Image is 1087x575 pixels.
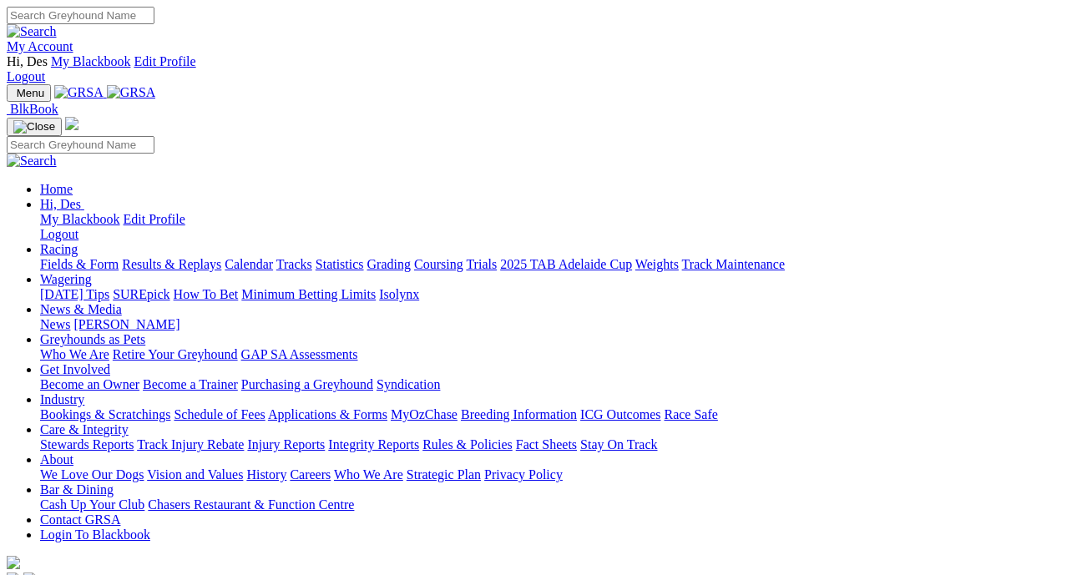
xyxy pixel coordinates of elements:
[290,467,331,482] a: Careers
[7,154,57,169] img: Search
[13,120,55,134] img: Close
[328,437,419,451] a: Integrity Reports
[484,467,563,482] a: Privacy Policy
[580,437,657,451] a: Stay On Track
[143,377,238,391] a: Become a Trainer
[241,347,358,361] a: GAP SA Assessments
[40,422,129,436] a: Care & Integrity
[40,347,1080,362] div: Greyhounds as Pets
[40,212,120,226] a: My Blackbook
[54,85,104,100] img: GRSA
[40,392,84,406] a: Industry
[40,182,73,196] a: Home
[40,437,134,451] a: Stewards Reports
[40,257,1080,272] div: Racing
[65,117,78,130] img: logo-grsa-white.png
[40,452,73,467] a: About
[40,497,144,512] a: Cash Up Your Club
[73,317,179,331] a: [PERSON_NAME]
[40,197,81,211] span: Hi, Des
[137,437,244,451] a: Track Injury Rebate
[7,24,57,39] img: Search
[40,377,1080,392] div: Get Involved
[40,197,84,211] a: Hi, Des
[40,527,150,542] a: Login To Blackbook
[225,257,273,271] a: Calendar
[113,287,169,301] a: SUREpick
[40,257,119,271] a: Fields & Form
[367,257,411,271] a: Grading
[40,497,1080,512] div: Bar & Dining
[40,467,1080,482] div: About
[174,407,265,421] a: Schedule of Fees
[124,212,185,226] a: Edit Profile
[422,437,513,451] a: Rules & Policies
[40,467,144,482] a: We Love Our Dogs
[17,87,44,99] span: Menu
[40,512,120,527] a: Contact GRSA
[316,257,364,271] a: Statistics
[134,54,195,68] a: Edit Profile
[148,497,354,512] a: Chasers Restaurant & Function Centre
[107,85,156,100] img: GRSA
[10,102,58,116] span: BlkBook
[7,7,154,24] input: Search
[580,407,660,421] a: ICG Outcomes
[276,257,312,271] a: Tracks
[51,54,131,68] a: My Blackbook
[40,437,1080,452] div: Care & Integrity
[7,118,62,136] button: Toggle navigation
[7,84,51,102] button: Toggle navigation
[40,287,109,301] a: [DATE] Tips
[7,556,20,569] img: logo-grsa-white.png
[246,467,286,482] a: History
[682,257,785,271] a: Track Maintenance
[40,272,92,286] a: Wagering
[40,242,78,256] a: Racing
[40,362,110,376] a: Get Involved
[40,227,78,241] a: Logout
[635,257,679,271] a: Weights
[7,69,45,83] a: Logout
[334,467,403,482] a: Who We Are
[40,347,109,361] a: Who We Are
[391,407,458,421] a: MyOzChase
[147,467,243,482] a: Vision and Values
[122,257,221,271] a: Results & Replays
[40,212,1080,242] div: Hi, Des
[174,287,239,301] a: How To Bet
[247,437,325,451] a: Injury Reports
[40,287,1080,302] div: Wagering
[7,136,154,154] input: Search
[113,347,238,361] a: Retire Your Greyhound
[664,407,717,421] a: Race Safe
[379,287,419,301] a: Isolynx
[40,407,170,421] a: Bookings & Scratchings
[7,54,48,68] span: Hi, Des
[377,377,440,391] a: Syndication
[40,377,139,391] a: Become an Owner
[241,287,376,301] a: Minimum Betting Limits
[40,332,145,346] a: Greyhounds as Pets
[40,407,1080,422] div: Industry
[241,377,373,391] a: Purchasing a Greyhound
[40,482,114,497] a: Bar & Dining
[268,407,387,421] a: Applications & Forms
[7,54,1080,84] div: My Account
[40,317,70,331] a: News
[40,302,122,316] a: News & Media
[7,102,58,116] a: BlkBook
[414,257,463,271] a: Coursing
[407,467,481,482] a: Strategic Plan
[7,39,73,53] a: My Account
[461,407,577,421] a: Breeding Information
[516,437,577,451] a: Fact Sheets
[40,317,1080,332] div: News & Media
[500,257,632,271] a: 2025 TAB Adelaide Cup
[466,257,497,271] a: Trials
